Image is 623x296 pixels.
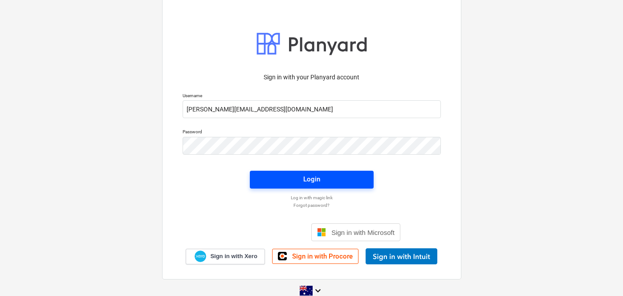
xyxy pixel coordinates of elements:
[183,73,441,82] p: Sign in with your Planyard account
[183,93,441,100] p: Username
[183,100,441,118] input: Username
[317,228,326,237] img: Microsoft logo
[210,252,257,260] span: Sign in with Xero
[218,222,309,242] iframe: Sign in with Google Button
[183,129,441,136] p: Password
[292,252,353,260] span: Sign in with Procore
[178,195,445,201] a: Log in with magic link
[578,253,623,296] iframe: Chat Widget
[178,202,445,208] a: Forgot password?
[186,249,265,264] a: Sign in with Xero
[272,249,358,264] a: Sign in with Procore
[331,229,395,236] span: Sign in with Microsoft
[313,285,323,296] i: keyboard_arrow_down
[250,171,374,189] button: Login
[195,251,206,263] img: Xero logo
[303,173,320,185] div: Login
